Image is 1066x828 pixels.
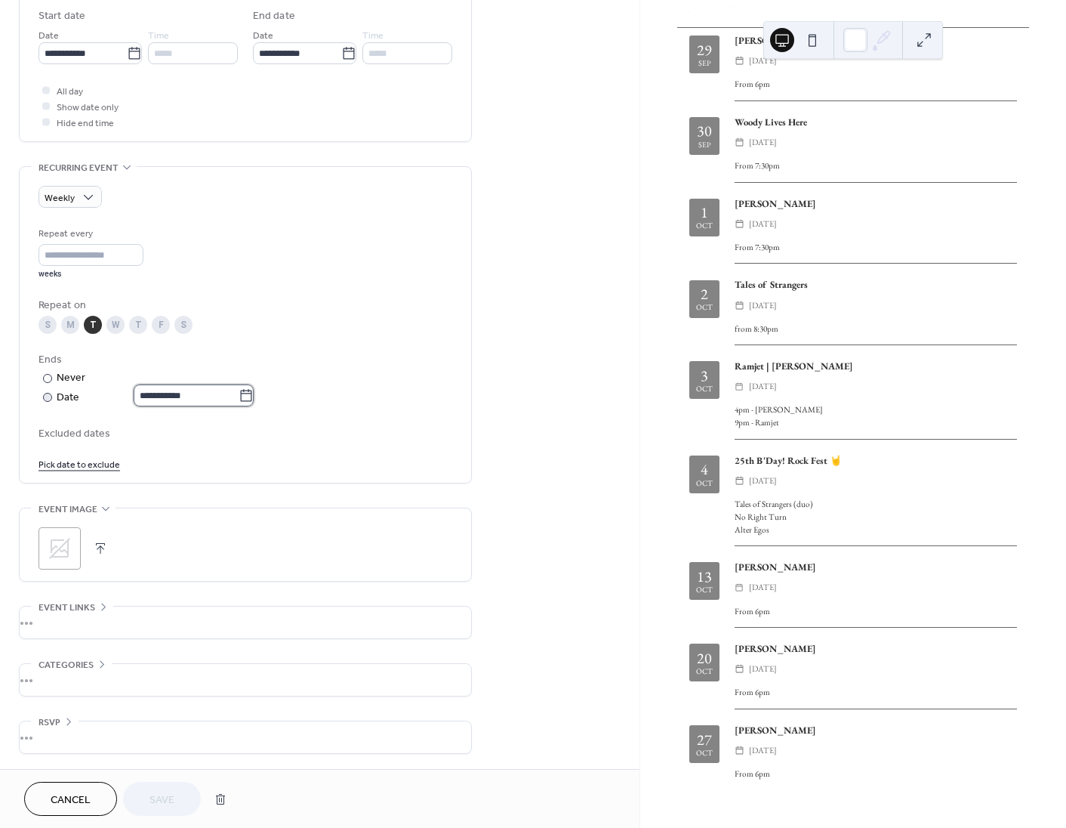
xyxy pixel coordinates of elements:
div: S [174,316,193,334]
div: [PERSON_NAME] [735,33,1017,48]
div: ; [39,527,81,570]
div: ••• [20,664,471,696]
div: Oct [696,749,713,757]
div: weeks [39,269,143,280]
span: RSVP [39,715,60,731]
span: [DATE] [749,135,777,150]
div: [PERSON_NAME] [735,641,1017,656]
div: Repeat every [39,226,140,242]
div: 25th B'Day! Rock Fest 🤘 [735,453,1017,468]
div: T [84,316,102,334]
div: Tales of Strangers [735,277,1017,292]
div: [PERSON_NAME] [735,723,1017,737]
button: Cancel [24,782,117,816]
span: Time [148,28,169,44]
div: Oct [696,385,713,393]
div: 1 [701,205,708,220]
div: [PERSON_NAME] [735,560,1017,574]
div: Oct [696,222,713,230]
span: Cancel [51,792,91,808]
span: Date [253,28,273,44]
div: Date [57,389,254,406]
div: From 6pm [735,768,1017,780]
span: [DATE] [749,743,777,758]
div: ​ [735,298,744,313]
span: Pick date to exclude [39,457,120,473]
span: Event image [39,502,97,517]
div: Oct [696,304,713,311]
div: From 7:30pm [735,241,1017,254]
span: [DATE] [749,54,777,68]
span: [DATE] [749,580,777,595]
span: All day [57,84,83,100]
span: Recurring event [39,160,119,176]
span: [DATE] [749,379,777,394]
div: ​ [735,743,744,758]
div: Oct [696,480,713,487]
div: ••• [20,721,471,753]
span: [DATE] [749,662,777,676]
div: Ends [39,352,449,368]
div: ​ [735,474,744,488]
div: T [129,316,147,334]
div: M [61,316,79,334]
div: ••• [20,607,471,638]
div: Woody Lives Here [735,115,1017,129]
span: [DATE] [749,298,777,313]
span: Event links [39,600,95,616]
div: 30 [697,123,712,138]
div: From 6pm [735,686,1017,699]
div: Start date [39,8,85,24]
div: Never [57,370,86,386]
span: Weekly [45,190,75,207]
div: [PERSON_NAME] [735,196,1017,211]
div: 4 [701,462,708,477]
div: Sep [698,141,711,149]
span: [DATE] [749,474,777,488]
div: 27 [697,732,712,747]
div: Sep [698,60,711,67]
span: Hide end time [57,116,114,131]
div: Oct [696,668,713,675]
div: ​ [735,580,744,595]
div: 20 [697,650,712,666]
div: S [39,316,57,334]
div: From 7:30pm [735,159,1017,172]
span: Categories [39,657,94,673]
div: 4pm - [PERSON_NAME] 9pm - Ramjet [735,403,1017,429]
div: Oct [696,586,713,594]
div: ​ [735,379,744,394]
div: From 6pm [735,78,1017,91]
div: From 6pm [735,605,1017,618]
div: 13 [697,569,712,584]
span: Excluded dates [39,426,452,442]
div: F [152,316,170,334]
div: ​ [735,217,744,231]
span: Date [39,28,59,44]
span: [DATE] [749,217,777,231]
div: ​ [735,54,744,68]
div: ​ [735,662,744,676]
span: Show date only [57,100,119,116]
div: 2 [701,286,708,301]
div: ​ [735,135,744,150]
div: Tales of Strangers (duo) No Right Turn Alter Egos [735,498,1017,536]
div: W [106,316,125,334]
span: Time [362,28,384,44]
div: from 8:30pm [735,323,1017,335]
div: End date [253,8,295,24]
div: 3 [701,368,708,383]
div: 29 [697,42,712,57]
div: Ramjet | [PERSON_NAME] [735,359,1017,373]
div: Repeat on [39,298,449,314]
